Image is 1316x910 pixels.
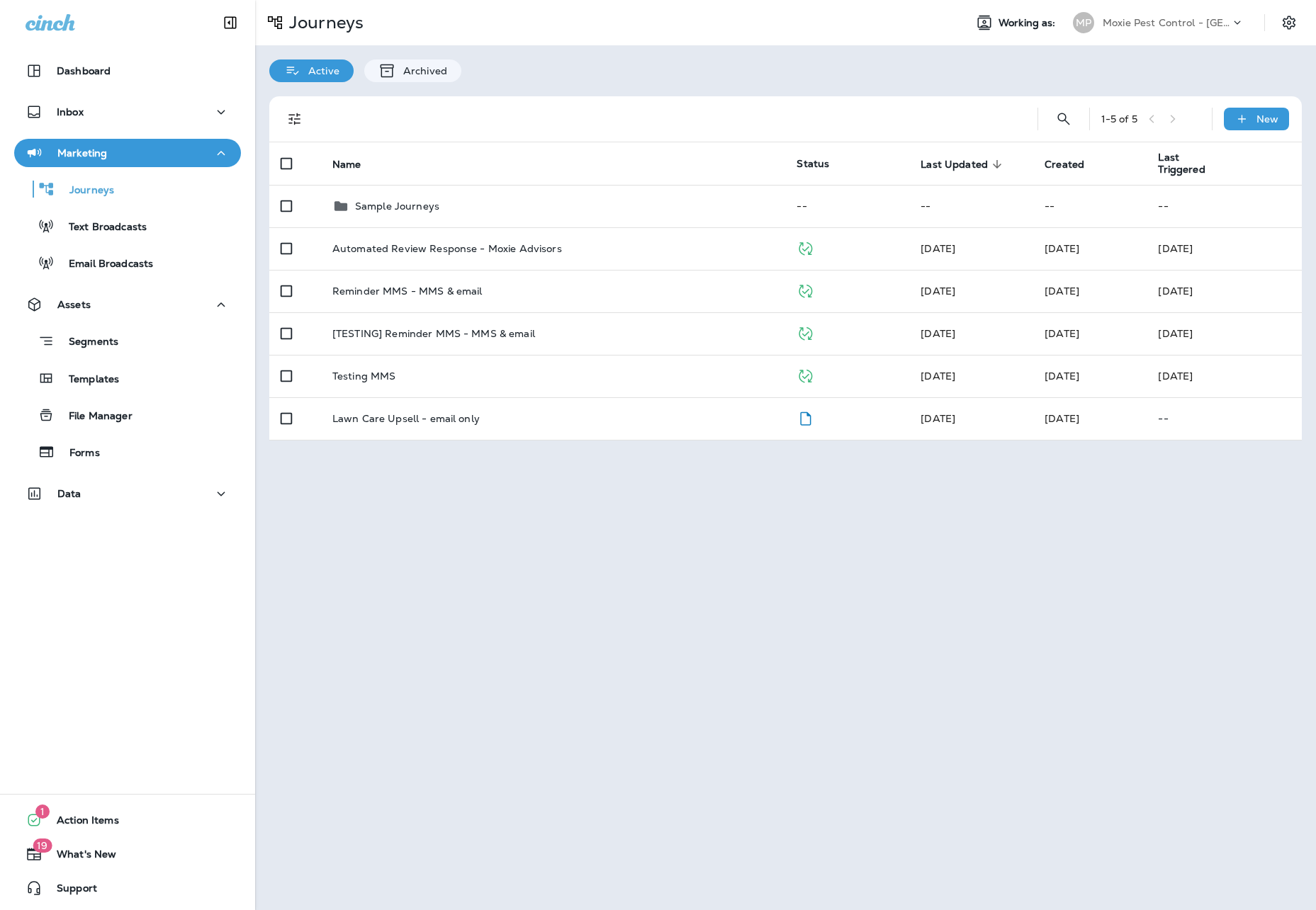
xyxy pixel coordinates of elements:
[1073,12,1094,33] div: MP
[55,336,118,350] p: Segments
[332,158,380,171] span: Name
[1103,17,1230,28] p: Moxie Pest Control - [GEOGRAPHIC_DATA] [GEOGRAPHIC_DATA]
[57,147,107,159] p: Marketing
[332,243,562,254] p: Automated Review Response - Moxie Advisors
[14,248,241,278] button: Email Broadcasts
[43,882,97,899] span: Support
[1045,159,1084,171] span: Created
[1158,152,1226,176] span: Last Triggered
[921,370,955,382] span: Jason Munk
[35,804,50,819] span: 1
[14,98,241,126] button: Inbox
[797,411,814,423] span: Draft
[1050,105,1078,133] button: Search Journeys
[14,840,241,868] button: 19What's New
[14,211,241,241] button: Text Broadcasts
[921,159,988,171] span: Last Updated
[55,184,114,198] p: Journeys
[1045,412,1079,425] span: Jason Munk
[921,412,955,425] span: Shannon Davis
[1045,158,1103,171] span: Created
[332,159,361,171] span: Name
[14,174,241,204] button: Journeys
[1147,227,1302,270] td: [DATE]
[332,413,480,424] p: Lawn Care Upsell - email only
[921,285,955,297] span: Jason Munk
[1147,270,1302,312] td: [DATE]
[355,200,439,212] p: Sample Journeys
[1033,185,1147,227] td: --
[14,400,241,430] button: File Manager
[283,12,364,33] p: Journeys
[1045,285,1079,297] span: Jason Munk
[921,242,955,255] span: Shannon Davis
[55,447,100,460] p: Forms
[797,241,814,254] span: Published
[301,65,339,76] p: Active
[332,328,535,339] p: [TESTING] Reminder MMS - MMS & email
[14,437,241,467] button: Forms
[14,479,241,508] button: Data
[1276,10,1302,35] button: Settings
[210,8,250,37] button: Collapse Sidebar
[57,106,84,118] p: Inbox
[999,17,1059,29] span: Working as:
[797,326,814,339] span: Published
[1147,312,1302,355] td: [DATE]
[57,299,91,310] p: Assets
[14,290,241,319] button: Assets
[1045,242,1079,255] span: Priscilla Valverde
[281,105,309,133] button: Filters
[14,57,241,85] button: Dashboard
[55,258,153,271] p: Email Broadcasts
[1256,113,1278,125] p: New
[1045,327,1079,340] span: Jason Munk
[14,806,241,834] button: 1Action Items
[14,874,241,902] button: Support
[785,185,909,227] td: --
[57,65,111,76] p: Dashboard
[797,368,814,381] span: Published
[57,488,81,499] p: Data
[396,65,447,76] p: Archived
[332,370,396,382] p: Testing MMS
[1147,185,1302,227] td: --
[14,139,241,167] button: Marketing
[909,185,1033,227] td: --
[14,363,241,393] button: Templates
[1045,370,1079,382] span: Jason Munk
[43,848,116,865] span: What's New
[33,838,52,853] span: 19
[921,327,955,340] span: Jason Munk
[921,158,1006,171] span: Last Updated
[1147,355,1302,397] td: [DATE]
[55,410,133,423] p: File Manager
[55,221,147,234] p: Text Broadcasts
[1158,152,1244,176] span: Last Triggered
[1101,113,1137,125] div: 1 - 5 of 5
[332,285,483,297] p: Reminder MMS - MMS & email
[43,814,119,831] span: Action Items
[797,157,829,170] span: Status
[797,283,814,296] span: Published
[14,326,241,356] button: Segments
[1158,413,1290,424] p: --
[55,373,119,387] p: Templates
